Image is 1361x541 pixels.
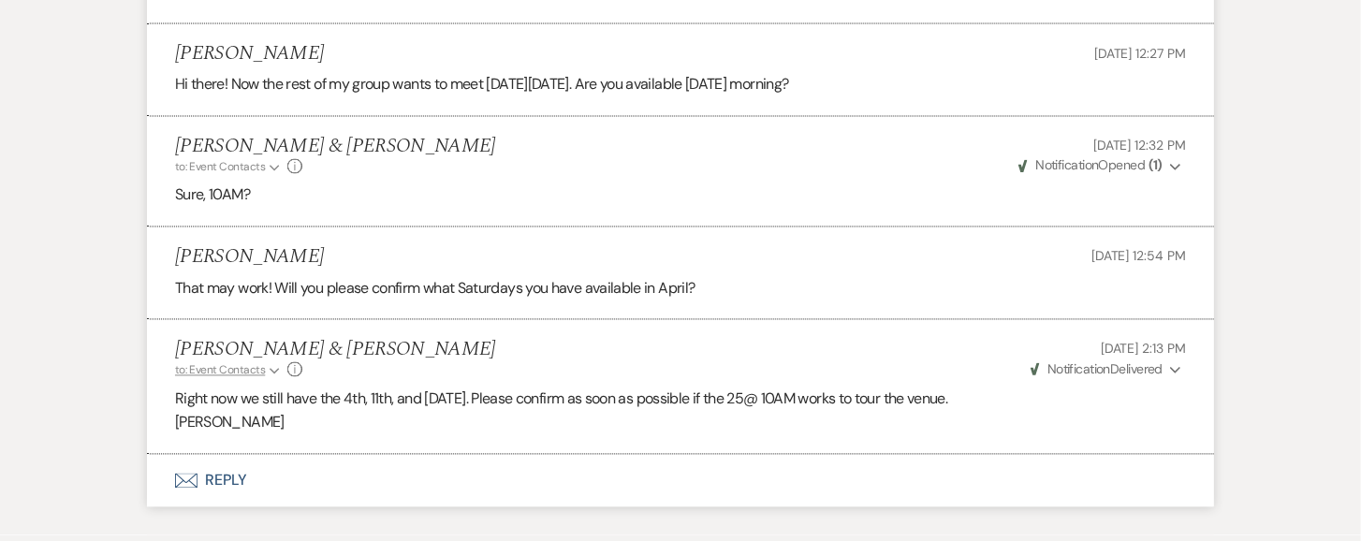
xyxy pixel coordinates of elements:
[175,246,324,270] h5: [PERSON_NAME]
[175,160,265,175] span: to: Event Contacts
[1016,156,1186,176] button: NotificationOpened (1)
[1028,360,1186,380] button: NotificationDelivered
[175,183,1186,208] p: Sure, 10AM?
[1031,361,1163,378] span: Delivered
[175,277,1186,301] div: That may work! Will you please confirm what Saturdays you have available in April?
[175,73,1186,97] div: Hi there! Now the rest of my group wants to meet [DATE][DATE]. Are you available [DATE] morning?
[1149,157,1163,174] strong: ( 1 )
[1018,157,1163,174] span: Opened
[1035,157,1098,174] span: Notification
[175,387,1186,412] p: Right now we still have the 4th, 11th, and [DATE]. Please confirm as soon as possible if the 25@ ...
[175,159,283,176] button: to: Event Contacts
[147,455,1214,507] button: Reply
[1091,248,1186,265] span: [DATE] 12:54 PM
[1094,45,1186,62] span: [DATE] 12:27 PM
[1101,341,1186,358] span: [DATE] 2:13 PM
[1047,361,1110,378] span: Notification
[175,43,324,66] h5: [PERSON_NAME]
[175,362,283,379] button: to: Event Contacts
[1093,138,1186,154] span: [DATE] 12:32 PM
[175,136,496,159] h5: [PERSON_NAME] & [PERSON_NAME]
[175,339,496,362] h5: [PERSON_NAME] & [PERSON_NAME]
[175,411,1186,435] p: [PERSON_NAME]
[175,363,265,378] span: to: Event Contacts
